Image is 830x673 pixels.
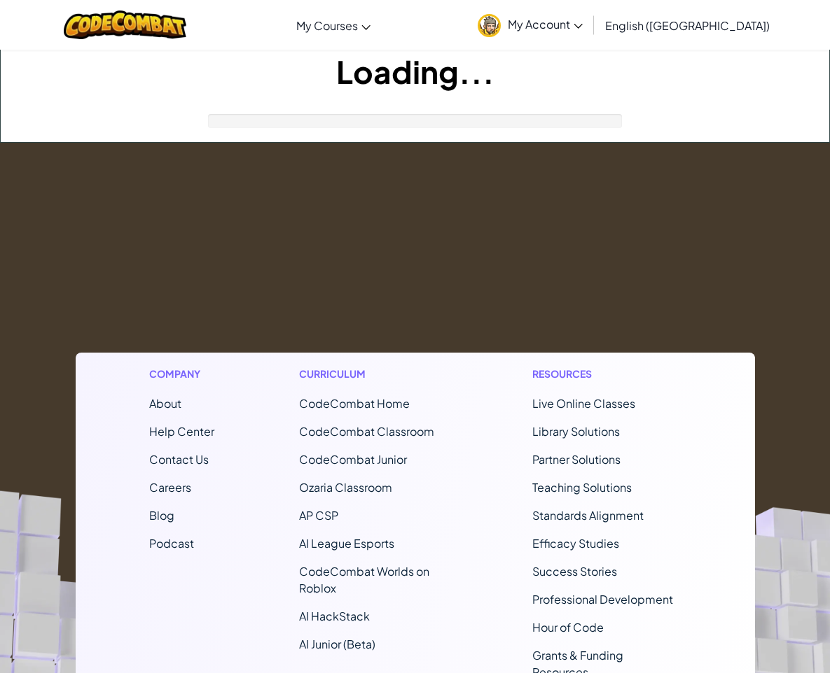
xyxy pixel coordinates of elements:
[299,508,338,523] a: AP CSP
[149,480,191,495] a: Careers
[149,424,214,439] a: Help Center
[299,637,375,651] a: AI Junior (Beta)
[532,620,604,635] a: Hour of Code
[471,3,590,47] a: My Account
[299,564,429,595] a: CodeCombat Worlds on Roblox
[532,396,635,411] a: Live Online Classes
[299,536,394,551] a: AI League Esports
[532,480,632,495] a: Teaching Solutions
[532,536,619,551] a: Efficacy Studies
[299,480,392,495] a: Ozaria Classroom
[299,424,434,439] a: CodeCombat Classroom
[289,6,378,44] a: My Courses
[149,452,209,467] span: Contact Us
[508,17,583,31] span: My Account
[149,396,181,411] a: About
[532,452,621,467] a: Partner Solutions
[64,10,186,39] img: CodeCombat logo
[299,452,407,467] a: CodeCombat Junior
[299,367,448,381] h1: Curriculum
[149,367,214,381] h1: Company
[1,50,829,93] h1: Loading...
[296,18,358,33] span: My Courses
[532,592,673,607] a: Professional Development
[478,14,501,37] img: avatar
[299,609,370,623] a: AI HackStack
[149,508,174,523] a: Blog
[598,6,777,44] a: English ([GEOGRAPHIC_DATA])
[532,367,682,381] h1: Resources
[605,18,770,33] span: English ([GEOGRAPHIC_DATA])
[532,424,620,439] a: Library Solutions
[149,536,194,551] a: Podcast
[532,564,617,579] a: Success Stories
[532,508,644,523] a: Standards Alignment
[299,396,410,411] span: CodeCombat Home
